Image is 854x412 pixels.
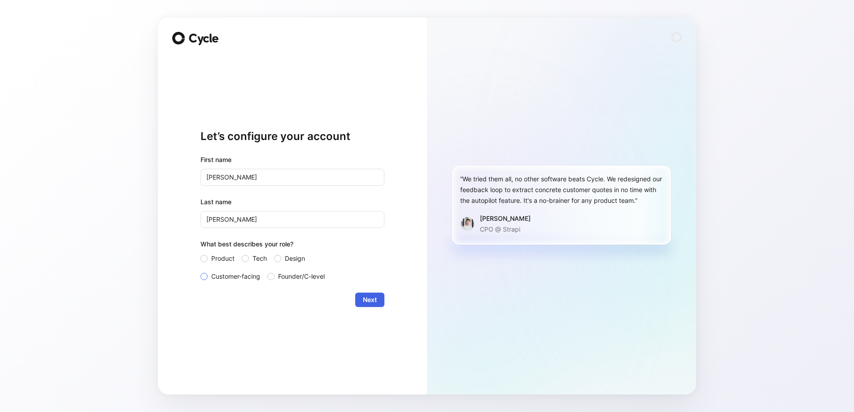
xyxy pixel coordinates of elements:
[278,271,325,282] span: Founder/C-level
[460,174,663,206] div: “We tried them all, no other software beats Cycle. We redesigned our feedback loop to extract con...
[355,293,384,307] button: Next
[480,224,531,235] p: CPO @ Strapi
[211,253,235,264] span: Product
[211,271,260,282] span: Customer-facing
[480,213,531,224] div: [PERSON_NAME]
[253,253,267,264] span: Tech
[200,154,384,165] div: First name
[363,294,377,305] span: Next
[200,211,384,228] input: Doe
[200,197,384,207] label: Last name
[200,169,384,186] input: John
[285,253,305,264] span: Design
[200,239,384,253] div: What best describes your role?
[200,129,384,144] h1: Let’s configure your account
